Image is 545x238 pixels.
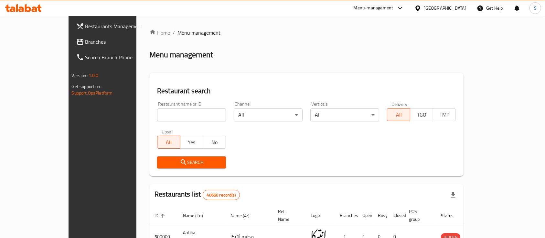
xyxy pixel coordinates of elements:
th: Open [357,206,373,225]
a: Search Branch Phone [71,50,160,65]
span: All [160,138,178,147]
span: Name (En) [183,212,211,220]
th: Branches [335,206,357,225]
span: All [390,110,408,119]
button: All [157,136,180,149]
span: 40660 record(s) [203,192,240,198]
span: S [534,5,537,12]
button: Search [157,156,226,168]
nav: breadcrumb [149,29,464,37]
span: Restaurants Management [85,22,155,30]
div: [GEOGRAPHIC_DATA] [424,5,466,12]
span: Ref. Name [278,208,298,223]
span: TMP [436,110,454,119]
th: Closed [388,206,404,225]
div: All [310,108,379,121]
th: Logo [305,206,335,225]
a: Home [149,29,170,37]
span: Search [162,158,221,166]
span: 1.0.0 [89,71,99,80]
button: TGO [410,108,433,121]
span: Yes [183,138,201,147]
span: No [206,138,223,147]
li: / [173,29,175,37]
span: Branches [85,38,155,46]
div: Menu-management [354,4,393,12]
button: No [203,136,226,149]
span: ID [155,212,167,220]
span: Version: [72,71,88,80]
button: Yes [180,136,203,149]
label: Delivery [391,102,408,106]
h2: Restaurant search [157,86,456,96]
label: Upsell [162,129,174,134]
h2: Menu management [149,50,213,60]
span: Get support on: [72,82,102,91]
a: Restaurants Management [71,18,160,34]
div: All [234,108,303,121]
th: Busy [373,206,388,225]
a: Support.OpsPlatform [72,89,113,97]
input: Search for restaurant name or ID.. [157,108,226,121]
div: Export file [445,187,461,203]
div: Total records count [203,190,240,200]
span: Status [441,212,462,220]
a: Branches [71,34,160,50]
span: POS group [409,208,428,223]
button: TMP [433,108,456,121]
span: Menu management [177,29,220,37]
span: Search Branch Phone [85,53,155,61]
button: All [387,108,410,121]
span: TGO [413,110,431,119]
span: Name (Ar) [230,212,258,220]
h2: Restaurants list [155,189,240,200]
